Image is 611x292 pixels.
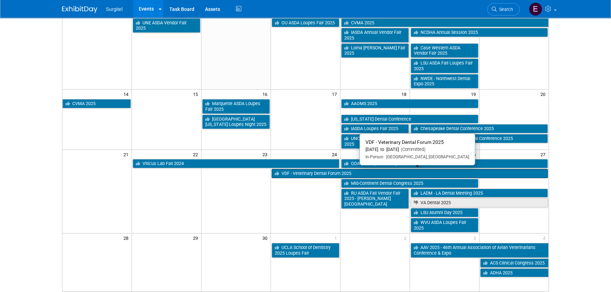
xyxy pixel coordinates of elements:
img: Event Coordinator [529,2,542,16]
img: ExhibitDay [62,6,97,13]
a: UCLA School of Dentistry 2025 Loupes Fair [272,243,339,257]
a: IASDA Annual Vendor Fair 2025 [341,28,409,42]
span: 27 [540,150,549,159]
a: Search [487,3,520,16]
span: 18 [401,90,410,98]
span: (Committed) [399,147,425,152]
a: VDF - Veterinary Dental Forum 2025 [272,169,548,178]
a: OU ASDA Loupes Fair 2025 [272,18,339,28]
a: IASDA Loupes Fair 2025 [341,124,409,133]
span: 24 [331,150,340,159]
a: Loma [PERSON_NAME] Fair 2025 [341,43,409,58]
span: 20 [540,90,549,98]
a: Mid-Continent Dental Congress 2025 [341,179,478,188]
a: ADHA 2025 [480,268,549,278]
a: LSU ASDA Fall Loupes Fair 2025 [411,59,478,73]
span: 14 [123,90,132,98]
a: ACS Clinical Congress 2025 [480,258,549,268]
div: [DATE] to [DATE] [365,147,469,153]
span: 28 [123,233,132,242]
a: NCDHA Annual Session 2025 [411,28,548,37]
span: [GEOGRAPHIC_DATA], [GEOGRAPHIC_DATA] [383,154,469,159]
span: 17 [331,90,340,98]
span: In-Person [365,154,383,159]
span: Search [497,7,513,12]
span: 29 [192,233,201,242]
a: AAOMS 2025 [341,99,478,108]
span: 15 [192,90,201,98]
span: VDF - Veterinary Dental Forum 2025 [365,139,444,145]
a: VA Dental 2025 [411,198,548,207]
a: NWDE - Northwest Dental Expo 2025 [411,74,478,89]
a: RU ASDA Fall Vendor Fair 2025 - [PERSON_NAME][GEOGRAPHIC_DATA] [341,189,409,209]
a: LADM - LA Dental Meeting 2025 [411,189,548,198]
span: 3 [473,233,479,242]
span: 21 [123,150,132,159]
span: 16 [262,90,271,98]
a: SOHC - Saskatchewan Dental Conference 2025 [411,134,548,143]
a: CVMA 2025 [341,18,549,28]
a: [GEOGRAPHIC_DATA][US_STATE] Loupes Night 2025 [202,115,270,129]
span: 23 [262,150,271,159]
a: Case Western ASDA Vendor Fair 2025 [411,43,478,58]
a: WVU ASDA Loupes Fair 2025 [411,218,478,232]
a: CVMA 2025 [62,99,131,108]
span: 4 [542,233,549,242]
a: Chesapeake Dental Conference 2025 [411,124,548,133]
a: [US_STATE] Dental Conference [341,115,478,124]
span: Surgitel [106,6,122,12]
a: UNC ASOD Vendor Day Fair 2025 [341,134,409,148]
span: 30 [262,233,271,242]
a: UNE ASDA Vendor Fair 2025 [133,18,200,33]
a: ODA 2025 - [US_STATE] Dental Association [341,159,548,168]
span: 1 [334,233,340,242]
a: LSU Alumni Day 2025 [411,208,478,217]
span: 19 [470,90,479,98]
a: AAV 2025 - 46th Annual Association of Avian Veterinarians Conference & Expo [411,243,549,257]
a: Marquette ASDA Loupes Fair 2025 [202,99,270,114]
a: Viticus Lab Fall 2024 [133,159,339,168]
span: 2 [403,233,410,242]
span: 22 [192,150,201,159]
